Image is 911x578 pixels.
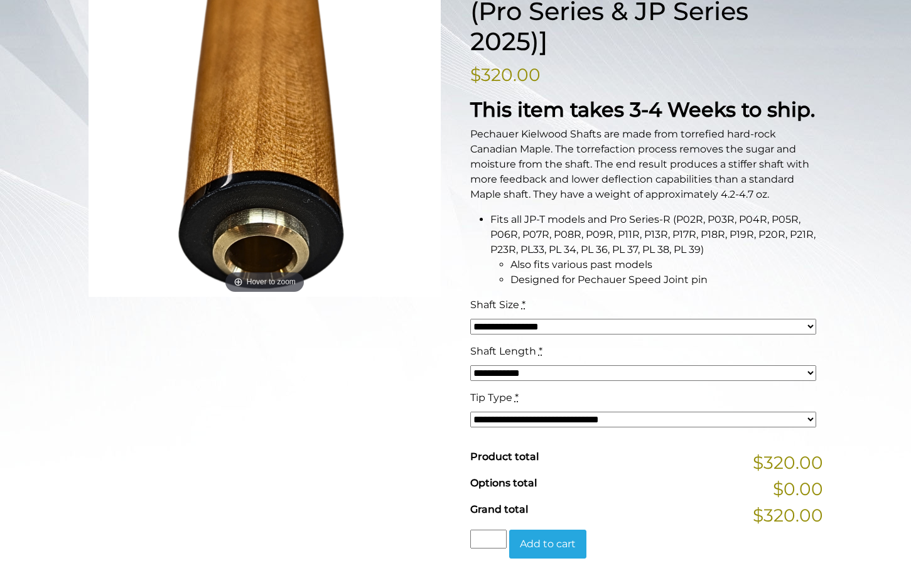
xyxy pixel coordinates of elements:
span: Shaft Size [470,299,519,311]
span: Tip Type [470,392,512,404]
span: Product total [470,451,539,463]
p: Pechauer Kielwood Shafts are made from torrefied hard-rock Canadian Maple. The torrefaction proce... [470,127,823,202]
span: Options total [470,477,537,489]
li: Fits all JP-T models and Pro Series-R (P02R, P03R, P04R, P05R, P06R, P07R, P08R, P09R, P11R, P13R... [490,212,823,287]
li: Also fits various past models [510,257,823,272]
span: $ [470,64,481,85]
span: Grand total [470,503,528,515]
span: $320.00 [753,449,823,476]
input: Product quantity [470,530,507,549]
bdi: 320.00 [470,64,541,85]
abbr: required [539,345,542,357]
strong: This item takes 3-4 Weeks to ship. [470,97,815,122]
button: Add to cart [509,530,586,559]
li: Designed for Pechauer Speed Joint pin [510,272,823,287]
span: $320.00 [753,502,823,528]
span: $0.00 [773,476,823,502]
abbr: required [515,392,519,404]
abbr: required [522,299,526,311]
span: Shaft Length [470,345,536,357]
